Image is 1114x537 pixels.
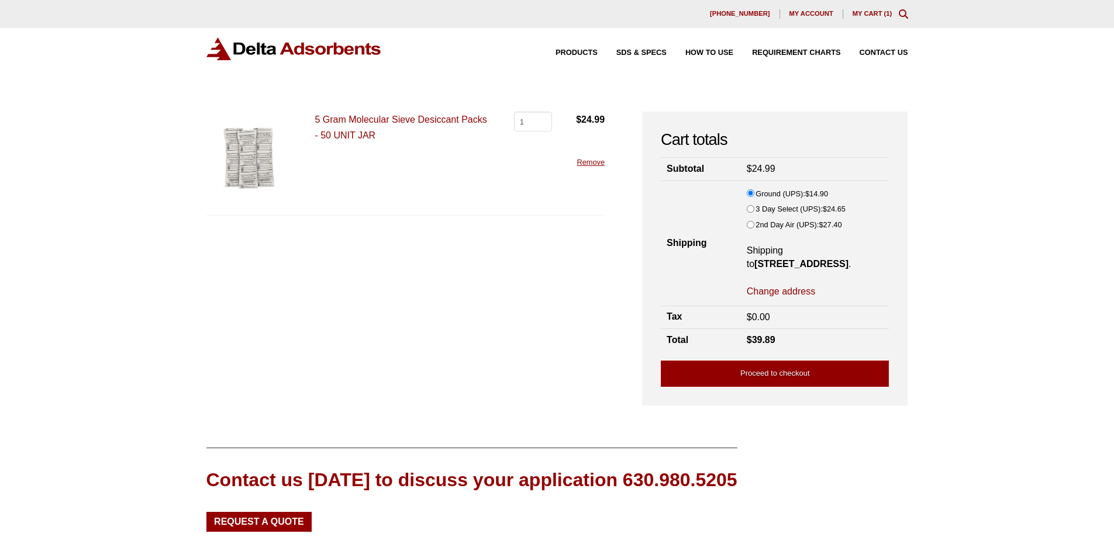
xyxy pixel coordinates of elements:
[805,189,828,198] bdi: 14.90
[747,164,775,174] bdi: 24.99
[747,335,752,345] span: $
[823,205,846,213] bdi: 24.65
[752,49,840,57] span: Requirement Charts
[710,11,770,17] span: [PHONE_NUMBER]
[747,335,775,345] bdi: 39.89
[206,37,382,60] img: Delta Adsorbents
[214,517,304,526] span: Request a Quote
[841,49,908,57] a: Contact Us
[819,220,841,229] bdi: 27.40
[853,10,892,17] a: My Cart (1)
[754,259,849,269] strong: [STREET_ADDRESS]
[661,181,741,306] th: Shipping
[747,312,770,322] bdi: 0.00
[747,164,752,174] span: $
[661,130,889,150] h2: Cart totals
[701,9,780,19] a: [PHONE_NUMBER]
[576,115,581,124] span: $
[805,189,809,198] span: $
[206,467,737,493] div: Contact us [DATE] to discuss your application 630.980.5205
[780,9,843,19] a: My account
[747,285,815,298] a: Change address
[819,220,823,229] span: $
[616,49,667,57] span: SDS & SPECS
[756,188,828,200] label: Ground (UPS):
[661,328,741,351] th: Total
[747,244,884,271] p: Shipping to .
[661,306,741,328] th: Tax
[577,158,605,167] a: Remove this item
[886,10,889,17] span: 1
[899,9,908,19] div: Toggle Modal Content
[206,512,312,532] a: Request a Quote
[733,49,840,57] a: Requirement Charts
[206,112,291,196] img: 5 Gram Molecular Sieve Desiccant Packs - 50 UNIT JAR
[685,49,733,57] span: How to Use
[667,49,733,57] a: How to Use
[823,205,827,213] span: $
[598,49,667,57] a: SDS & SPECS
[756,203,846,216] label: 3 Day Select (UPS):
[576,115,605,124] bdi: 24.99
[860,49,908,57] span: Contact Us
[789,11,833,17] span: My account
[315,115,487,140] a: 5 Gram Molecular Sieve Desiccant Packs - 50 UNIT JAR
[747,312,752,322] span: $
[514,112,552,131] input: Product quantity
[756,219,841,231] label: 2nd Day Air (UPS):
[556,49,598,57] span: Products
[537,49,598,57] a: Products
[661,158,741,181] th: Subtotal
[661,361,889,387] a: Proceed to checkout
